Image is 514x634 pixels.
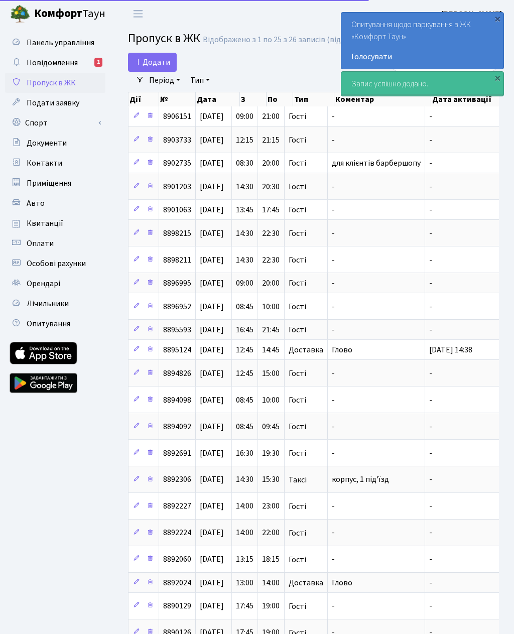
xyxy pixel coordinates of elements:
[289,229,306,237] span: Гості
[27,238,54,249] span: Оплати
[236,324,253,335] span: 16:45
[429,474,432,485] span: -
[27,97,79,108] span: Подати заявку
[289,579,323,587] span: Доставка
[5,93,105,113] a: Подати заявку
[332,324,335,335] span: -
[332,601,335,612] span: -
[262,111,280,122] span: 21:00
[163,255,191,266] span: 8898211
[429,255,432,266] span: -
[332,368,335,379] span: -
[332,111,335,122] span: -
[5,213,105,233] a: Квитанції
[27,178,71,189] span: Приміщення
[332,344,352,355] span: Глово
[5,193,105,213] a: Авто
[94,58,102,67] div: 1
[163,204,191,215] span: 8901063
[262,368,280,379] span: 15:00
[236,111,253,122] span: 09:00
[289,556,306,564] span: Гості
[200,228,224,239] span: [DATE]
[5,153,105,173] a: Контакти
[200,554,224,565] span: [DATE]
[27,37,94,48] span: Панель управління
[289,423,306,431] span: Гості
[289,529,306,537] span: Гості
[289,256,306,264] span: Гості
[262,601,280,612] span: 19:00
[262,204,280,215] span: 17:45
[240,92,267,106] th: З
[128,30,200,47] span: Пропуск в ЖК
[429,301,432,312] span: -
[492,14,502,24] div: ×
[163,448,191,459] span: 8892691
[27,278,60,289] span: Орендарі
[429,204,432,215] span: -
[429,448,432,459] span: -
[431,92,502,106] th: Дата активації
[429,421,432,432] span: -
[27,138,67,149] span: Документи
[163,395,191,406] span: 8894098
[332,395,335,406] span: -
[5,233,105,253] a: Оплати
[332,577,352,588] span: Глово
[429,601,432,612] span: -
[262,301,280,312] span: 10:00
[200,278,224,289] span: [DATE]
[5,113,105,133] a: Спорт
[200,577,224,588] span: [DATE]
[262,395,280,406] span: 10:00
[200,601,224,612] span: [DATE]
[34,6,82,22] b: Комфорт
[236,255,253,266] span: 14:30
[236,421,253,432] span: 08:45
[236,228,253,239] span: 14:30
[289,183,306,191] span: Гості
[351,51,493,63] a: Голосувати
[34,6,105,23] span: Таун
[289,602,306,610] span: Гості
[293,92,334,106] th: Тип
[236,135,253,146] span: 12:15
[429,344,472,355] span: [DATE] 14:38
[289,112,306,120] span: Гості
[332,554,335,565] span: -
[27,198,45,209] span: Авто
[125,6,151,22] button: Переключити навігацію
[200,301,224,312] span: [DATE]
[332,158,421,169] span: для клієнтів барбершопу
[236,181,253,192] span: 14:30
[429,554,432,565] span: -
[5,53,105,73] a: Повідомлення1
[200,344,224,355] span: [DATE]
[236,554,253,565] span: 13:15
[236,204,253,215] span: 13:45
[5,133,105,153] a: Документи
[429,135,432,146] span: -
[163,501,191,512] span: 8892227
[262,135,280,146] span: 21:15
[262,501,280,512] span: 23:00
[289,326,306,334] span: Гості
[267,92,293,106] th: По
[332,528,335,539] span: -
[27,318,70,329] span: Опитування
[135,57,170,68] span: Додати
[236,448,253,459] span: 16:30
[236,528,253,539] span: 14:00
[289,159,306,167] span: Гості
[332,181,335,192] span: -
[200,111,224,122] span: [DATE]
[186,72,214,89] a: Тип
[196,92,240,106] th: Дата
[289,303,306,311] span: Гості
[289,346,323,354] span: Доставка
[128,92,159,106] th: Дії
[429,324,432,335] span: -
[332,278,335,289] span: -
[236,344,253,355] span: 12:45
